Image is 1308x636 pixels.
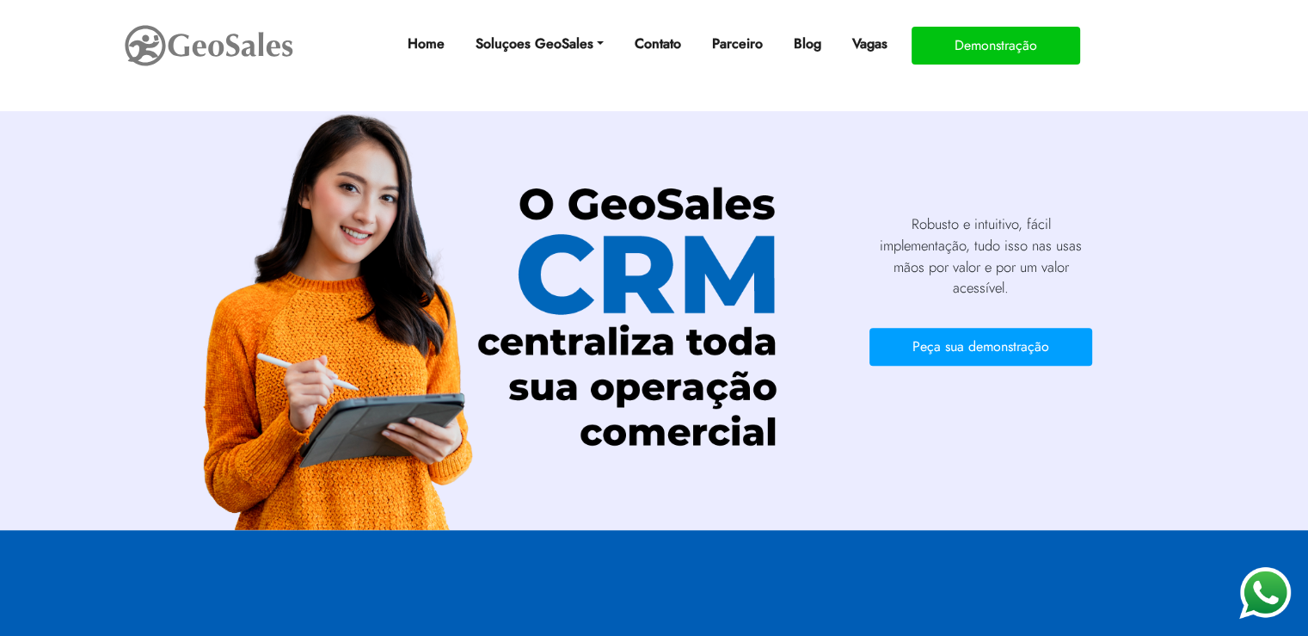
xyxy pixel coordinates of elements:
a: Soluçoes GeoSales [468,27,610,61]
button: Demonstração [912,27,1080,65]
a: Blog [787,27,828,61]
img: GeoSalesCRM [177,111,805,530]
a: Contato [628,27,688,61]
p: Robusto e intuitivo, fácil implementação, tudo isso nas usas mãos por valor e por um valor acessí... [867,213,1096,299]
img: WhatsApp [1239,567,1292,620]
a: Parceiro [705,27,770,61]
a: Home [400,27,451,61]
a: Vagas [845,27,894,61]
a: Peça sua demonstração [869,343,1092,357]
button: Peça sua demonstração [869,328,1092,366]
img: GeoSales [123,22,295,70]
